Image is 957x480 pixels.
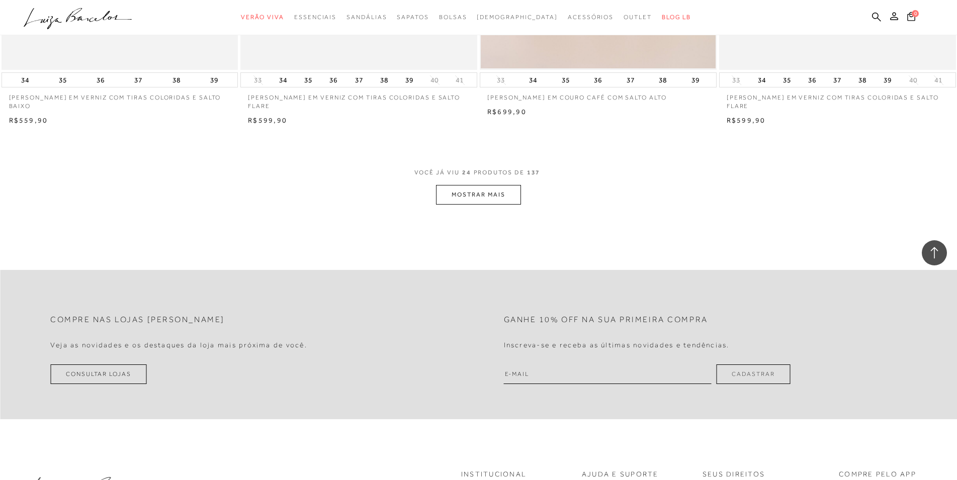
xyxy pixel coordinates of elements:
span: Bolsas [439,14,467,21]
button: 33 [494,75,508,85]
h2: Ganhe 10% off na sua primeira compra [504,315,708,325]
h4: Inscreva-se e receba as últimas novidades e tendências. [504,341,730,349]
button: 39 [402,73,416,87]
span: R$699,90 [487,108,527,116]
button: 35 [559,73,573,87]
button: 33 [251,75,265,85]
span: Acessórios [568,14,614,21]
button: 36 [94,73,108,87]
button: 39 [881,73,895,87]
a: noSubCategoriesText [477,8,558,27]
a: categoryNavScreenReaderText [241,8,284,27]
a: BLOG LB [662,8,691,27]
button: 34 [18,73,32,87]
a: categoryNavScreenReaderText [439,8,467,27]
button: 35 [780,73,794,87]
span: Sapatos [397,14,428,21]
a: [PERSON_NAME] EM VERNIZ COM TIRAS COLORIDAS E SALTO FLARE [240,87,477,111]
button: 36 [591,73,605,87]
p: Institucional [461,469,527,479]
a: Consultar Lojas [50,364,147,384]
p: Seus Direitos [703,469,765,479]
button: 41 [931,75,945,85]
button: 36 [805,73,819,87]
p: Ajuda e Suporte [582,469,659,479]
span: Essenciais [294,14,336,21]
span: R$559,90 [9,116,48,124]
span: VOCÊ JÁ VIU PRODUTOS DE [414,169,543,176]
span: Sandálias [346,14,387,21]
span: Outlet [624,14,652,21]
button: 34 [755,73,769,87]
a: [PERSON_NAME] EM COURO CAFÉ COM SALTO ALTO [480,87,717,102]
a: [PERSON_NAME] EM VERNIZ COM TIRAS COLORIDAS E SALTO FLARE [719,87,956,111]
h2: Compre nas lojas [PERSON_NAME] [50,315,225,325]
button: 40 [906,75,920,85]
button: 38 [169,73,184,87]
button: MOSTRAR MAIS [436,185,520,205]
span: Verão Viva [241,14,284,21]
button: 41 [453,75,467,85]
a: categoryNavScreenReaderText [346,8,387,27]
a: [PERSON_NAME] EM VERNIZ COM TIRAS COLORIDAS E SALTO BAIXO [2,87,238,111]
button: 39 [688,73,703,87]
h4: Veja as novidades e os destaques da loja mais próxima de você. [50,341,307,349]
a: categoryNavScreenReaderText [568,8,614,27]
button: 37 [352,73,366,87]
span: R$599,90 [248,116,287,124]
button: 40 [427,75,442,85]
button: 37 [131,73,145,87]
button: 0 [904,11,918,25]
span: [DEMOGRAPHIC_DATA] [477,14,558,21]
button: 34 [526,73,540,87]
button: 34 [276,73,290,87]
button: 36 [326,73,340,87]
input: E-mail [504,364,712,384]
span: 137 [527,169,541,176]
button: 39 [207,73,221,87]
button: 38 [656,73,670,87]
button: 33 [729,75,743,85]
button: Cadastrar [716,364,790,384]
span: 0 [912,10,919,17]
a: categoryNavScreenReaderText [294,8,336,27]
button: 35 [56,73,70,87]
button: 37 [624,73,638,87]
button: 38 [855,73,869,87]
span: R$599,90 [727,116,766,124]
button: 37 [830,73,844,87]
button: 35 [301,73,315,87]
p: COMPRE PELO APP [839,469,916,479]
span: 24 [462,169,471,176]
span: BLOG LB [662,14,691,21]
a: categoryNavScreenReaderText [397,8,428,27]
a: categoryNavScreenReaderText [624,8,652,27]
button: 38 [377,73,391,87]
